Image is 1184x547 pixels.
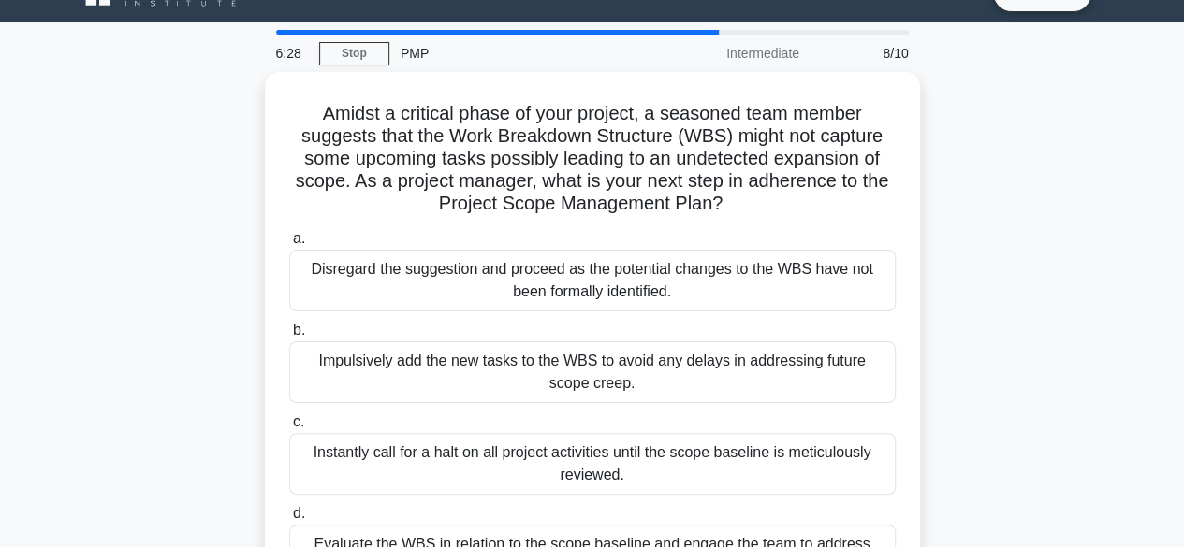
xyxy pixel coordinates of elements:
[647,35,811,72] div: Intermediate
[287,102,898,216] h5: Amidst a critical phase of your project, a seasoned team member suggests that the Work Breakdown ...
[811,35,920,72] div: 8/10
[289,250,896,311] div: Disregard the suggestion and proceed as the potential changes to the WBS have not been formally i...
[293,322,305,338] span: b.
[289,433,896,495] div: Instantly call for a halt on all project activities until the scope baseline is meticulously revi...
[293,413,304,429] span: c.
[293,505,305,521] span: d.
[289,341,896,403] div: Impulsively add the new tasks to the WBS to avoid any delays in addressing future scope creep.
[319,42,389,65] a: Stop
[389,35,647,72] div: PMP
[265,35,319,72] div: 6:28
[293,230,305,246] span: a.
